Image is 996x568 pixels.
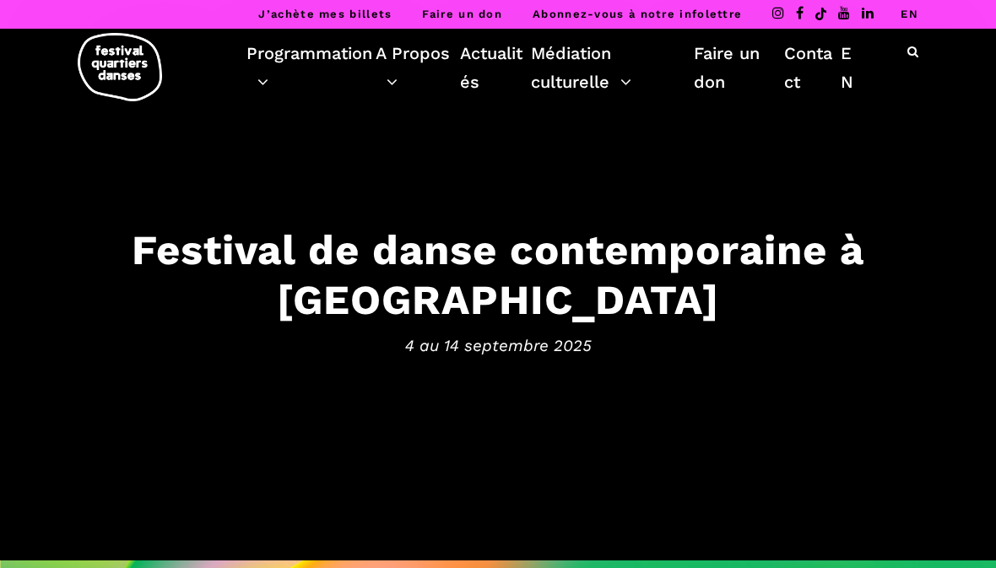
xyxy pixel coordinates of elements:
[376,39,460,96] a: A Propos
[531,39,694,96] a: Médiation culturelle
[422,8,502,20] a: Faire un don
[258,8,392,20] a: J’achète mes billets
[841,39,861,96] a: EN
[784,39,840,96] a: Contact
[78,33,162,101] img: logo-fqd-med
[17,333,979,359] span: 4 au 14 septembre 2025
[694,39,784,96] a: Faire un don
[901,8,918,20] a: EN
[533,8,742,20] a: Abonnez-vous à notre infolettre
[460,39,532,96] a: Actualités
[17,225,979,325] h3: Festival de danse contemporaine à [GEOGRAPHIC_DATA]
[246,39,376,96] a: Programmation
